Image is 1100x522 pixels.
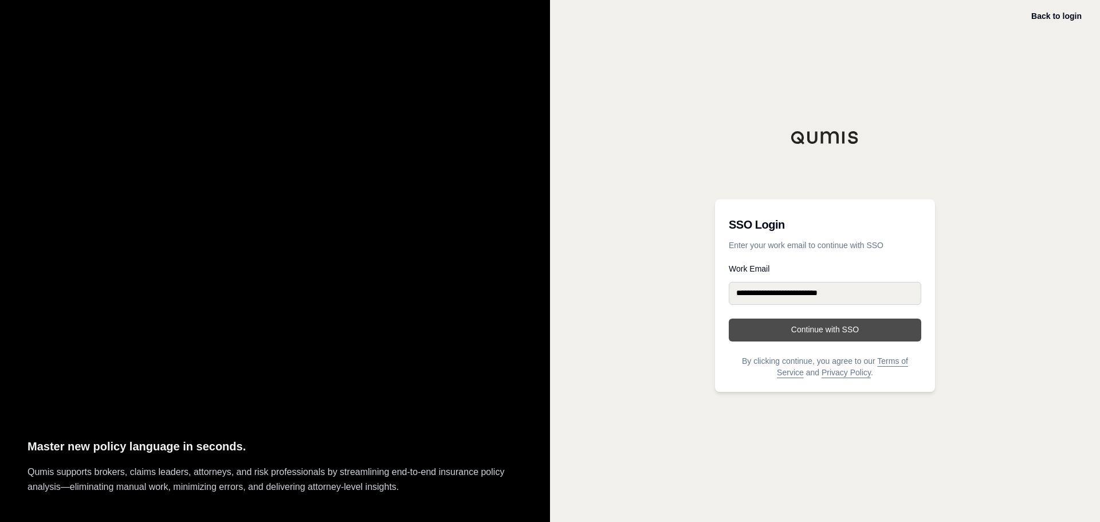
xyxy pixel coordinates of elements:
[729,265,921,273] label: Work Email
[27,437,522,456] p: Master new policy language in seconds.
[729,355,921,378] p: By clicking continue, you agree to our and .
[822,368,871,377] a: Privacy Policy
[777,356,908,377] a: Terms of Service
[27,465,522,494] p: Qumis supports brokers, claims leaders, attorneys, and risk professionals by streamlining end-to-...
[729,240,921,251] p: Enter your work email to continue with SSO
[729,213,921,236] h3: SSO Login
[791,131,859,144] img: Qumis
[1031,11,1082,21] a: Back to login
[729,319,921,342] button: Continue with SSO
